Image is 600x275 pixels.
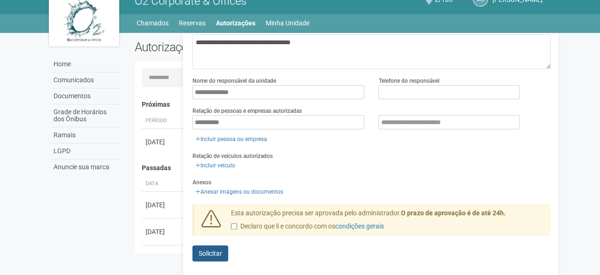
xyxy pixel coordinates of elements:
div: [DATE] [146,227,180,236]
a: condições gerais [335,222,384,230]
input: Declaro que li e concordo com oscondições gerais [231,223,237,229]
a: Incluir pessoa ou empresa [192,134,270,144]
a: Anuncie sua marca [51,159,121,175]
label: Declaro que li e concordo com os [231,222,384,231]
a: Minha Unidade [266,16,309,30]
a: Comunicados [51,72,121,88]
th: Período [142,113,184,129]
a: LGPD [51,143,121,159]
a: Incluir veículo [192,160,238,171]
a: Documentos [51,88,121,104]
label: Relação de veículos autorizados [192,152,273,160]
a: Chamados [137,16,169,30]
label: Anexos [192,178,211,187]
div: [DATE] [146,137,180,147]
a: Grade de Horários dos Ônibus [51,104,121,127]
label: Relação de pessoas e empresas autorizadas [192,107,302,115]
a: Reservas [179,16,206,30]
h4: Próximas [142,101,544,108]
h2: Autorizações [135,40,336,54]
a: Ramais [51,127,121,143]
a: Autorizações [216,16,255,30]
button: Solicitar [192,245,228,261]
label: Nome do responsável da unidade [192,77,276,85]
h4: Passadas [142,165,544,172]
strong: O prazo de aprovação é de até 24h. [401,209,506,217]
th: Data [142,176,184,192]
div: Esta autorização precisa ser aprovada pelo administrador. [224,209,551,236]
a: Anexar imagens ou documentos [192,187,286,197]
span: Solicitar [199,250,222,257]
label: Telefone do responsável [378,77,439,85]
a: Home [51,56,121,72]
div: [DATE] [146,200,180,210]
